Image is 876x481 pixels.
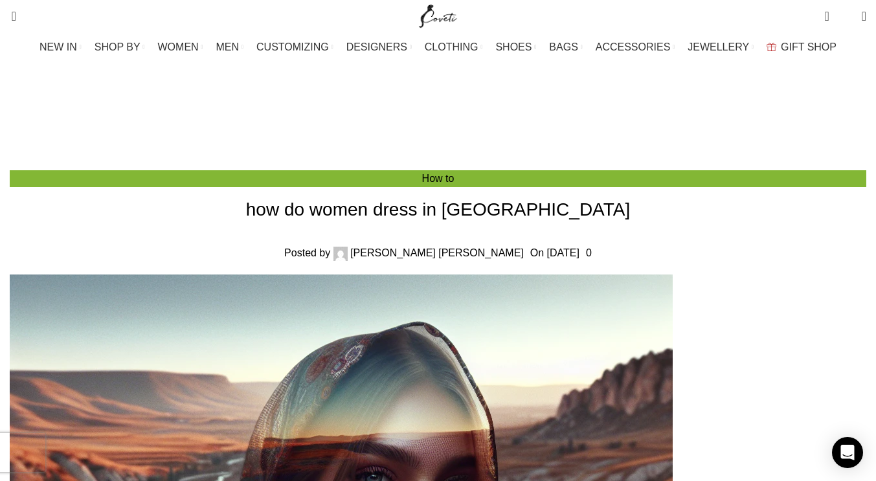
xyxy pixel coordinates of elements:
a: CLOTHING [425,34,483,60]
a: WOMEN [158,34,203,60]
a: How to [452,118,484,129]
a: BAGS [549,34,582,60]
span: SHOES [495,41,532,53]
a: SHOP BY [95,34,145,60]
span: BAGS [549,41,578,53]
a: Site logo [416,10,460,21]
a: Search [3,3,16,29]
a: 0 [818,3,835,29]
span: GIFT SHOP [781,41,837,53]
span: ACCESSORIES [596,41,671,53]
span: JEWELLERY [688,41,749,53]
a: JEWELLERY [688,34,754,60]
img: GiftBag [767,43,776,51]
span: WOMEN [158,41,199,53]
a: 0 [586,247,592,258]
a: CUSTOMIZING [256,34,333,60]
a: Home [411,118,439,129]
div: Open Intercom Messenger [832,437,863,468]
div: Main navigation [3,34,873,60]
a: [PERSON_NAME] [PERSON_NAME] [350,247,524,258]
a: How to [422,173,455,184]
span: 0 [825,6,835,16]
div: My Wishlist [839,3,852,29]
a: GIFT SHOP [767,34,837,60]
a: SHOES [495,34,536,60]
a: NEW IN [39,34,82,60]
h3: Blog [419,74,476,109]
a: ACCESSORIES [596,34,675,60]
span: 0 [842,13,851,23]
span: Posted by [284,247,330,258]
a: DESIGNERS [346,34,412,60]
span: CLOTHING [425,41,478,53]
span: DESIGNERS [346,41,407,53]
span: SHOP BY [95,41,140,53]
time: On [DATE] [530,247,579,258]
h1: how do women dress in [GEOGRAPHIC_DATA] [10,197,866,222]
a: MEN [216,34,243,60]
span: CUSTOMIZING [256,41,329,53]
img: author-avatar [333,247,348,261]
span: MEN [216,41,240,53]
span: NEW IN [39,41,77,53]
